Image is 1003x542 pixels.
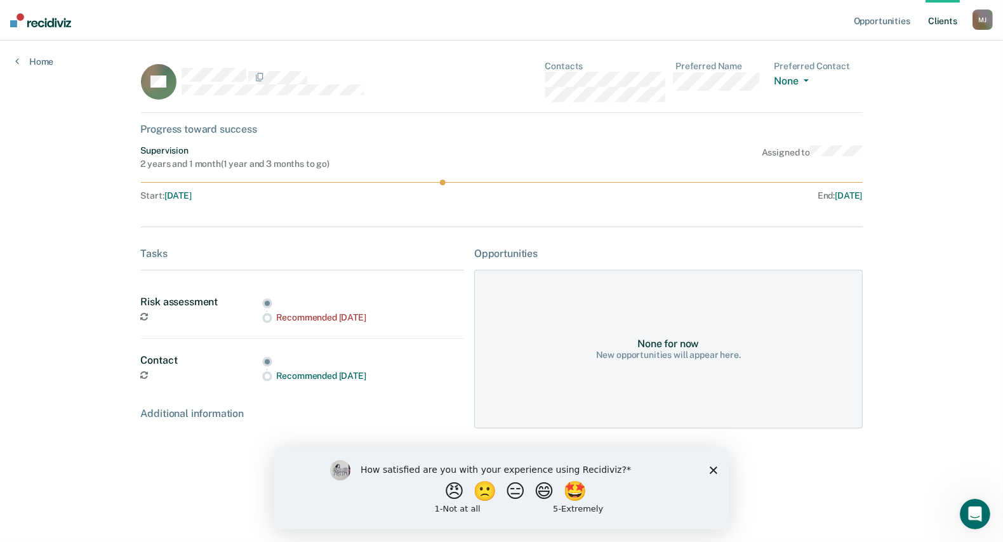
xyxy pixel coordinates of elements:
[141,123,863,135] div: Progress toward success
[141,354,262,366] div: Contact
[274,447,729,529] iframe: Survey by Kim from Recidiviz
[141,248,465,260] div: Tasks
[973,10,993,30] button: MJ
[596,350,741,360] div: New opportunities will appear here.
[474,248,862,260] div: Opportunities
[141,190,502,201] div: Start :
[774,75,813,89] button: None
[10,13,71,27] img: Recidiviz
[15,56,53,67] a: Home
[762,145,863,169] div: Assigned to
[960,499,990,529] iframe: Intercom live chat
[545,61,666,72] dt: Contacts
[507,190,863,201] div: End :
[141,145,330,156] div: Supervision
[835,190,862,201] span: [DATE]
[141,407,465,420] div: Additional information
[973,10,993,30] div: M J
[164,190,192,201] span: [DATE]
[675,61,764,72] dt: Preferred Name
[276,312,424,323] div: Recommended [DATE]
[141,296,262,308] div: Risk assessment
[637,338,699,350] div: None for now
[276,371,424,381] div: Recommended [DATE]
[774,61,862,72] dt: Preferred Contact
[141,159,330,169] div: 2 years and 1 month ( 1 year and 3 months to go )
